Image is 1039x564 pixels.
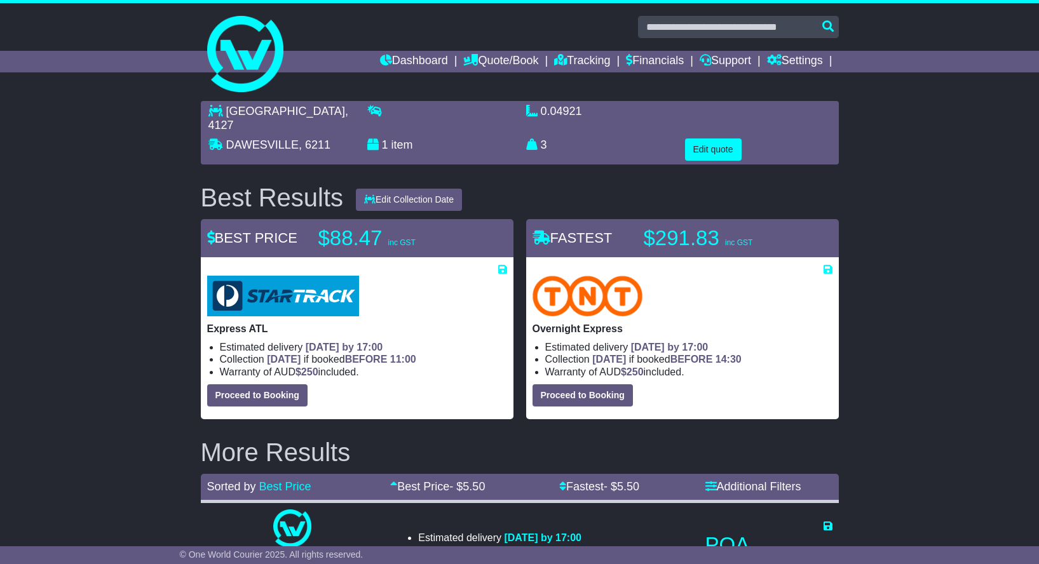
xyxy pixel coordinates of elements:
[592,354,741,365] span: if booked
[463,480,485,493] span: 5.50
[631,342,709,352] span: [DATE] by 17:00
[716,354,742,365] span: 14:30
[725,238,752,247] span: inc GST
[391,138,413,151] span: item
[754,545,782,554] span: inc GST
[545,353,832,365] li: Collection
[388,238,416,247] span: inc GST
[207,276,359,316] img: StarTrack: Express ATL
[318,225,477,251] p: $88.47
[463,51,538,72] a: Quote/Book
[220,366,507,378] li: Warranty of AUD included.
[644,225,803,251] p: $291.83
[207,323,507,335] p: Express ATL
[705,480,801,493] a: Additional Filters
[259,480,311,493] a: Best Price
[207,480,256,493] span: Sorted by
[626,51,684,72] a: Financials
[201,438,839,466] h2: More Results
[390,480,485,493] a: Best Price- $5.50
[380,51,448,72] a: Dashboard
[356,189,462,211] button: Edit Collection Date
[533,276,643,316] img: TNT Domestic: Overnight Express
[541,138,547,151] span: 3
[627,366,644,377] span: 250
[545,366,832,378] li: Warranty of AUD included.
[418,544,581,556] li: Collection
[449,480,485,493] span: - $
[670,354,713,365] span: BEFORE
[220,353,507,365] li: Collection
[700,51,751,72] a: Support
[541,105,582,117] span: 0.04921
[194,184,350,211] div: Best Results
[226,138,299,151] span: DAWESVILLE
[226,105,345,117] span: [GEOGRAPHIC_DATA]
[390,354,416,365] span: 11:00
[306,342,383,352] span: [DATE] by 17:00
[705,532,832,558] p: POA
[267,354,301,365] span: [DATE]
[621,366,644,377] span: $
[207,384,308,406] button: Proceed to Booking
[554,51,610,72] a: Tracking
[533,384,633,406] button: Proceed to Booking
[604,480,639,493] span: - $
[685,138,742,161] button: Edit quote
[382,138,388,151] span: 1
[592,354,626,365] span: [DATE]
[301,366,318,377] span: 250
[533,230,613,246] span: FASTEST
[345,354,388,365] span: BEFORE
[208,105,348,131] span: , 4127
[220,341,507,353] li: Estimated delivery
[504,532,581,543] span: [DATE] by 17:00
[418,532,581,544] li: Estimated delivery
[273,509,311,547] img: One World Courier: Same Day Nationwide(quotes take 0.5-1 hour)
[545,341,832,353] li: Estimated delivery
[299,138,330,151] span: , 6211
[767,51,823,72] a: Settings
[207,230,297,246] span: BEST PRICE
[533,323,832,335] p: Overnight Express
[180,549,363,560] span: © One World Courier 2025. All rights reserved.
[295,366,318,377] span: $
[267,354,416,365] span: if booked
[559,480,639,493] a: Fastest- $5.50
[617,480,639,493] span: 5.50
